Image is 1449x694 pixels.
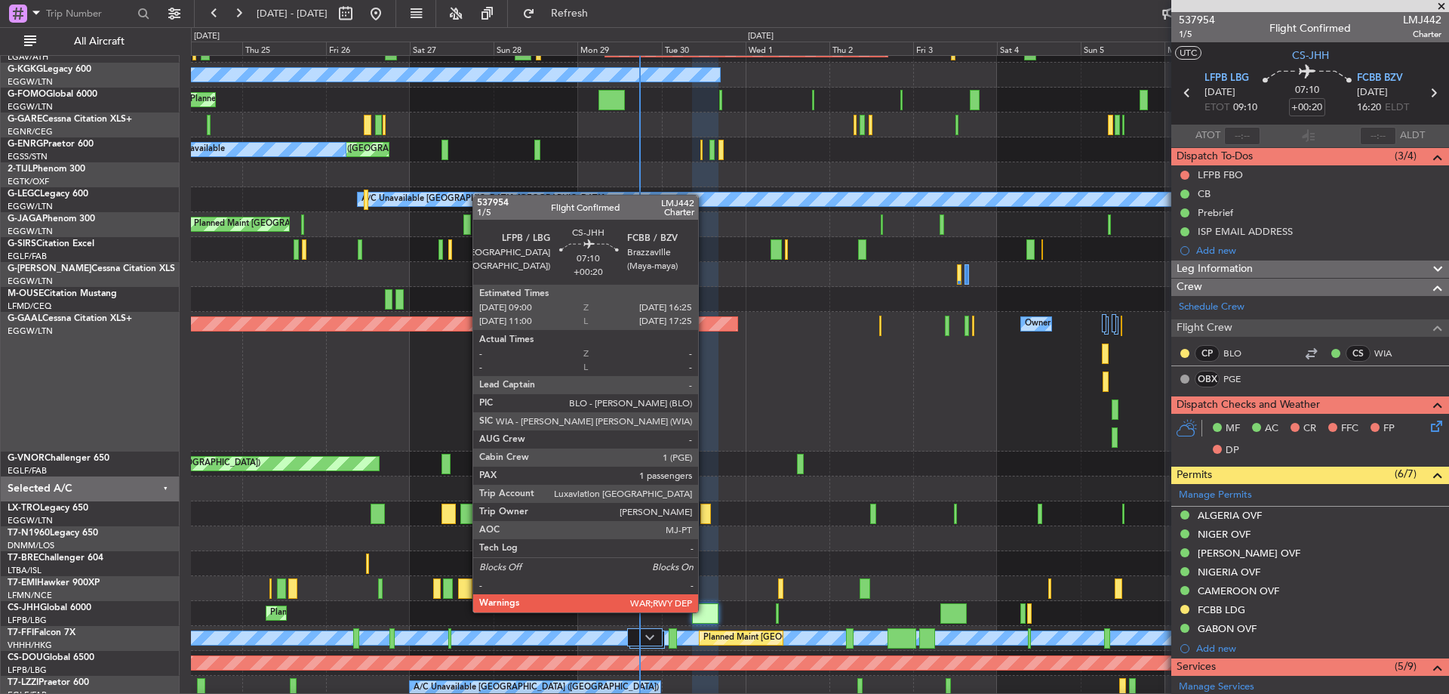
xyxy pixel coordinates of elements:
[8,578,100,588] a: T7-EMIHawker 900XP
[1357,85,1388,100] span: [DATE]
[8,115,42,124] span: G-GARE
[8,628,34,637] span: T7-FFI
[8,90,97,99] a: G-FOMOGlobal 6000
[8,653,94,662] a: CS-DOUGlobal 6500
[257,7,328,20] span: [DATE] - [DATE]
[1198,206,1233,219] div: Prebrief
[1195,371,1220,387] div: OBX
[8,214,42,224] span: G-JAGA
[1179,488,1252,503] a: Manage Permits
[1395,148,1417,164] span: (3/4)
[1175,46,1201,60] button: UTC
[1081,42,1164,55] div: Sun 5
[8,201,53,212] a: EGGW/LTN
[1198,603,1245,616] div: FCBB LDG
[8,603,40,612] span: CS-JHH
[270,602,508,625] div: Planned Maint [GEOGRAPHIC_DATA] ([GEOGRAPHIC_DATA])
[194,30,220,43] div: [DATE]
[8,165,85,174] a: 2-TIJLPhenom 300
[1196,244,1441,257] div: Add new
[645,634,654,640] img: arrow-gray.svg
[8,239,36,248] span: G-SIRS
[544,238,782,261] div: Planned Maint [GEOGRAPHIC_DATA] ([GEOGRAPHIC_DATA])
[1292,48,1329,63] span: CS-JHH
[1385,100,1409,116] span: ELDT
[194,213,432,236] div: Planned Maint [GEOGRAPHIC_DATA] ([GEOGRAPHIC_DATA])
[8,454,109,463] a: G-VNORChallenger 650
[497,263,560,285] div: A/C Unavailable
[361,188,607,211] div: A/C Unavailable [GEOGRAPHIC_DATA] ([GEOGRAPHIC_DATA])
[748,30,774,43] div: [DATE]
[1226,421,1240,436] span: MF
[8,653,43,662] span: CS-DOU
[8,101,53,113] a: EGGW/LTN
[1346,345,1371,362] div: CS
[39,36,159,47] span: All Aircraft
[1204,71,1249,86] span: LFPB LBG
[8,140,94,149] a: G-ENRGPraetor 600
[1179,12,1215,28] span: 537954
[1198,622,1257,635] div: GABON OVF
[8,90,46,99] span: G-FOMO
[8,628,75,637] a: T7-FFIFalcon 7X
[8,314,132,323] a: G-GAALCessna Citation XLS+
[8,214,95,224] a: G-JAGAPhenom 300
[1403,12,1441,28] span: LMJ442
[8,151,48,162] a: EGSS/STN
[1177,319,1232,337] span: Flight Crew
[8,554,103,563] a: T7-BREChallenger 604
[1223,347,1257,360] a: BLO
[1177,148,1253,165] span: Dispatch To-Dos
[410,42,494,55] div: Sat 27
[1403,28,1441,41] span: Charter
[8,678,38,687] span: T7-LZZI
[8,554,38,563] span: T7-BRE
[1374,347,1408,360] a: WIA
[1177,279,1202,296] span: Crew
[8,529,98,538] a: T7-N1960Legacy 650
[1179,300,1244,315] a: Schedule Crew
[8,176,49,187] a: EGTK/OXF
[1196,642,1441,655] div: Add new
[1025,313,1051,335] div: Owner
[8,76,53,88] a: EGGW/LTN
[1224,127,1260,145] input: --:--
[662,42,746,55] div: Tue 30
[8,276,53,287] a: EGGW/LTN
[8,603,91,612] a: CS-JHHGlobal 6000
[162,138,225,161] div: A/C Unavailable
[8,615,47,626] a: LFPB/LBG
[8,515,53,526] a: EGGW/LTN
[1195,128,1220,143] span: ATOT
[1198,187,1211,200] div: CB
[1198,225,1293,238] div: ISP EMAIL ADDRESS
[1195,345,1220,362] div: CP
[1177,467,1212,484] span: Permits
[8,565,42,576] a: LTBA/ISL
[1295,83,1319,98] span: 07:10
[1269,20,1351,36] div: Flight Confirmed
[8,665,47,676] a: LFPB/LBG
[1233,100,1257,116] span: 09:10
[8,289,117,298] a: M-OUSECitation Mustang
[8,504,40,513] span: LX-TRO
[577,42,661,55] div: Mon 29
[8,678,89,687] a: T7-LZZIPraetor 600
[8,226,53,237] a: EGGW/LTN
[8,301,51,312] a: LFMD/CEQ
[1204,85,1235,100] span: [DATE]
[1223,372,1257,386] a: PGE
[1395,659,1417,674] span: (5/9)
[1164,42,1248,55] div: Mon 6
[515,2,606,26] button: Refresh
[1177,396,1320,414] span: Dispatch Checks and Weather
[46,2,133,25] input: Trip Number
[8,325,53,337] a: EGGW/LTN
[8,465,47,477] a: EGLF/FAB
[8,165,32,174] span: 2-TIJL
[8,140,43,149] span: G-ENRG
[8,529,50,538] span: T7-N1960
[8,115,132,124] a: G-GARECessna Citation XLS+
[538,8,601,19] span: Refresh
[8,578,37,588] span: T7-EMI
